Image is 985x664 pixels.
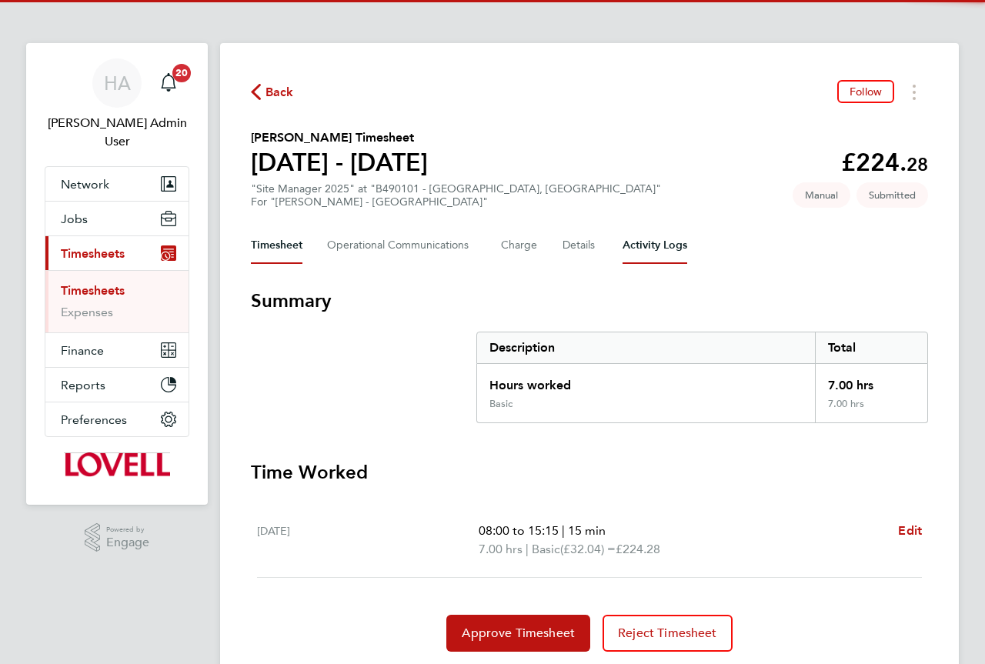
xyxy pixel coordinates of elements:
button: Approve Timesheet [446,615,590,652]
div: 7.00 hrs [815,398,927,422]
h1: [DATE] - [DATE] [251,147,428,178]
span: Follow [850,85,882,98]
span: Network [61,177,109,192]
span: | [526,542,529,556]
button: Jobs [45,202,189,235]
span: (£32.04) = [560,542,616,556]
button: Charge [501,227,538,264]
span: | [562,523,565,538]
div: Summary [476,332,928,423]
button: Details [563,227,598,264]
button: Timesheets Menu [900,80,928,104]
span: This timesheet is Submitted. [856,182,928,208]
button: Timesheet [251,227,302,264]
div: Total [815,332,927,363]
span: Preferences [61,412,127,427]
button: Activity Logs [623,227,687,264]
span: Finance [61,343,104,358]
button: Preferences [45,402,189,436]
app-decimal: £224. [841,148,928,177]
h3: Time Worked [251,460,928,485]
span: Powered by [106,523,149,536]
span: Jobs [61,212,88,226]
span: HA [104,73,131,93]
div: 7.00 hrs [815,364,927,398]
a: Timesheets [61,283,125,298]
button: Timesheets [45,236,189,270]
span: Basic [532,540,560,559]
span: Approve Timesheet [462,626,575,641]
button: Network [45,167,189,201]
section: Timesheet [251,289,928,652]
a: Go to home page [45,452,189,477]
span: Engage [106,536,149,549]
span: Reject Timesheet [618,626,717,641]
a: Edit [898,522,922,540]
span: 08:00 to 15:15 [479,523,559,538]
button: Follow [837,80,894,103]
nav: Main navigation [26,43,208,505]
button: Operational Communications [327,227,476,264]
button: Back [251,82,294,102]
div: Description [477,332,815,363]
h2: [PERSON_NAME] Timesheet [251,128,428,147]
img: lovell-logo-retina.png [64,452,169,477]
span: £224.28 [616,542,660,556]
div: Hours worked [477,364,815,398]
span: Back [265,83,294,102]
a: HA[PERSON_NAME] Admin User [45,58,189,151]
a: Powered byEngage [85,523,150,552]
span: Reports [61,378,105,392]
a: 20 [153,58,184,108]
span: This timesheet was manually created. [793,182,850,208]
span: Hays Admin User [45,114,189,151]
span: 7.00 hrs [479,542,523,556]
span: Timesheets [61,246,125,261]
div: [DATE] [257,522,479,559]
div: "Site Manager 2025" at "B490101 - [GEOGRAPHIC_DATA], [GEOGRAPHIC_DATA]" [251,182,661,209]
span: 20 [172,64,191,82]
button: Reports [45,368,189,402]
span: 28 [907,153,928,175]
button: Reject Timesheet [603,615,733,652]
h3: Summary [251,289,928,313]
button: Finance [45,333,189,367]
span: Edit [898,523,922,538]
div: For "[PERSON_NAME] - [GEOGRAPHIC_DATA]" [251,195,661,209]
div: Basic [489,398,513,410]
a: Expenses [61,305,113,319]
span: 15 min [568,523,606,538]
div: Timesheets [45,270,189,332]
